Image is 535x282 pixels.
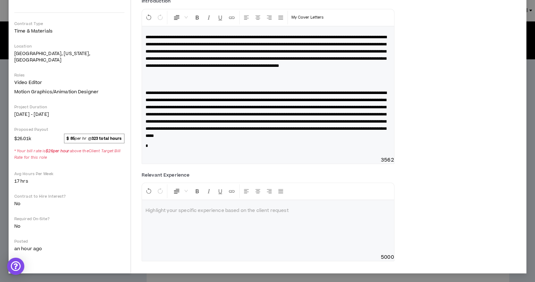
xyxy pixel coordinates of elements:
p: Time & Materials [14,28,124,34]
button: Format Italics [203,184,214,198]
p: Roles [14,73,124,78]
button: Format Bold [192,184,203,198]
button: Insert Link [226,184,237,198]
button: Justify Align [275,11,286,24]
p: Contract to Hire Interest? [14,194,124,199]
button: Format Underline [215,11,226,24]
span: $26.01k [14,134,31,143]
p: [DATE] - [DATE] [14,111,124,118]
button: Format Bold [192,11,203,24]
button: Format Italics [203,11,214,24]
button: Right Align [264,11,275,24]
p: Proposed Payout [14,127,124,132]
button: Justify Align [275,184,286,198]
button: Left Align [241,11,252,24]
button: Undo [143,11,154,24]
span: Motion Graphics/Animation Designer [14,89,99,95]
button: Redo [155,184,166,198]
p: an hour ago [14,246,124,252]
span: per hr @ [64,134,124,143]
p: [GEOGRAPHIC_DATA], [US_STATE], [GEOGRAPHIC_DATA] [14,50,124,63]
button: Insert Link [226,11,237,24]
span: 3562 [381,157,394,164]
p: Posted [14,239,124,244]
button: Redo [155,11,166,24]
p: 17 hrs [14,178,124,184]
label: Relevant Experience [142,169,190,181]
strong: $ 26 per hour [46,148,69,154]
strong: 323 total hours [92,136,122,141]
button: Left Align [241,184,252,198]
strong: $ 85 [67,136,74,141]
button: Template [289,11,326,24]
p: No [14,201,124,207]
p: Contract Type [14,21,124,26]
button: Center Align [252,184,263,198]
span: Video Editor [14,79,42,86]
button: Format Underline [215,184,226,198]
button: Undo [143,184,154,198]
p: My Cover Letters [291,14,324,21]
p: No [14,223,124,229]
p: Avg Hours Per Week [14,171,124,177]
div: Open Intercom Messenger [7,258,24,275]
button: Right Align [264,184,275,198]
span: * Your bill rate is above the Client Target Bill Rate for this role [14,147,124,162]
p: Project Duration [14,104,124,110]
span: 5000 [381,254,394,261]
p: Location [14,44,124,49]
p: Required On-Site? [14,216,124,222]
button: Center Align [252,11,263,24]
